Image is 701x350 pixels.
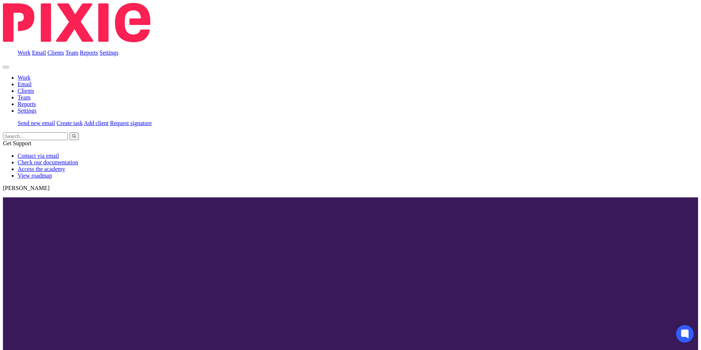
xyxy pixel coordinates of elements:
[18,74,30,81] a: Work
[65,50,78,56] a: Team
[47,50,64,56] a: Clients
[18,107,37,114] a: Settings
[3,132,68,140] input: Search
[69,132,79,140] button: Search
[18,94,30,101] a: Team
[18,166,65,172] a: Access the academy
[84,120,109,126] a: Add client
[3,3,150,42] img: Pixie
[56,120,83,126] a: Create task
[100,50,119,56] a: Settings
[3,140,32,146] span: Get Support
[18,153,59,159] a: Contact via email
[18,88,34,94] a: Clients
[18,81,32,87] a: Email
[110,120,152,126] a: Request signature
[18,159,78,165] a: Check our documentation
[18,101,36,107] a: Reports
[3,185,698,192] p: [PERSON_NAME]
[18,50,30,56] a: Work
[18,120,55,126] a: Send new email
[18,172,52,179] a: View roadmap
[32,50,46,56] a: Email
[80,50,98,56] a: Reports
